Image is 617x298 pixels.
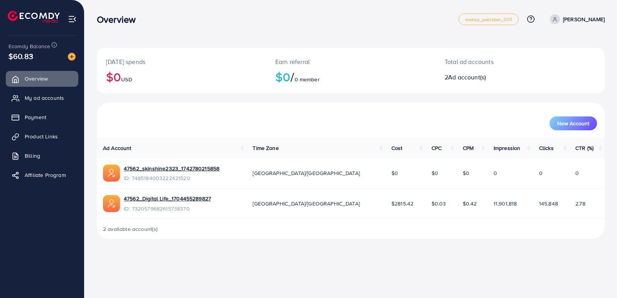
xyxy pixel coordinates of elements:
[25,113,46,121] span: Payment
[25,75,48,82] span: Overview
[68,15,77,24] img: menu
[547,14,605,24] a: [PERSON_NAME]
[124,165,219,172] a: 47562_skinshine2323_1742780215858
[432,169,438,177] span: $0
[575,200,585,207] span: 2.78
[25,133,58,140] span: Product Links
[253,169,360,177] span: [GEOGRAPHIC_DATA]/[GEOGRAPHIC_DATA]
[494,144,521,152] span: Impression
[121,76,132,83] span: USD
[6,167,78,183] a: Affiliate Program
[459,13,519,25] a: metap_pakistan_001
[103,144,131,152] span: Ad Account
[25,152,40,160] span: Billing
[6,148,78,163] a: Billing
[6,90,78,106] a: My ad accounts
[494,169,497,177] span: 0
[557,121,589,126] span: New Account
[575,169,579,177] span: 0
[391,144,403,152] span: Cost
[539,169,543,177] span: 0
[103,225,158,233] span: 2 available account(s)
[6,109,78,125] a: Payment
[539,200,558,207] span: 145,848
[445,57,553,66] p: Total ad accounts
[494,200,517,207] span: 11,901,818
[432,200,446,207] span: $0.03
[106,69,257,84] h2: $0
[103,195,120,212] img: ic-ads-acc.e4c84228.svg
[465,17,512,22] span: metap_pakistan_001
[563,15,605,24] p: [PERSON_NAME]
[8,11,60,23] img: logo
[290,68,294,86] span: /
[445,74,553,81] h2: 2
[68,53,76,61] img: image
[432,144,442,152] span: CPC
[391,200,413,207] span: $2815.42
[550,116,597,130] button: New Account
[275,69,426,84] h2: $0
[584,263,611,292] iframe: Chat
[448,73,486,81] span: Ad account(s)
[539,144,554,152] span: Clicks
[25,94,64,102] span: My ad accounts
[463,169,469,177] span: $0
[253,200,360,207] span: [GEOGRAPHIC_DATA]/[GEOGRAPHIC_DATA]
[124,205,211,212] span: ID: 7320579682615738370
[25,171,66,179] span: Affiliate Program
[575,144,593,152] span: CTR (%)
[97,14,142,25] h3: Overview
[6,71,78,86] a: Overview
[295,76,320,83] span: 0 member
[6,129,78,144] a: Product Links
[463,200,477,207] span: $0.42
[103,165,120,182] img: ic-ads-acc.e4c84228.svg
[253,144,278,152] span: Time Zone
[8,51,33,62] span: $60.83
[275,57,426,66] p: Earn referral
[124,195,211,202] a: 47562_Digital Life_1704455289827
[8,42,50,50] span: Ecomdy Balance
[463,144,474,152] span: CPM
[106,57,257,66] p: [DATE] spends
[391,169,398,177] span: $0
[124,174,219,182] span: ID: 7485184003222421520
